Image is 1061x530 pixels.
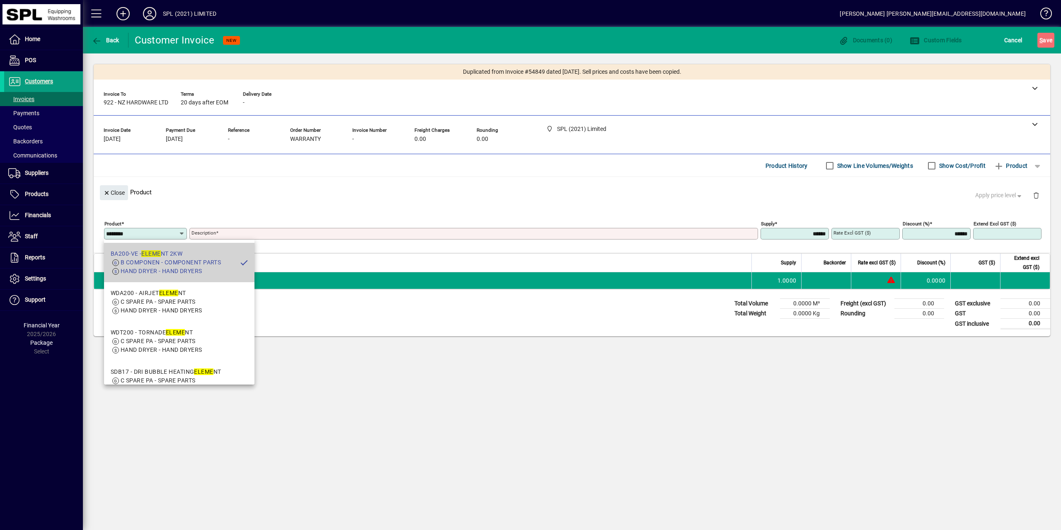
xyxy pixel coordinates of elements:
[730,299,780,309] td: Total Volume
[4,134,83,148] a: Backorders
[181,99,228,106] span: 20 days after EOM
[951,299,1000,309] td: GST exclusive
[8,138,43,145] span: Backorders
[1039,37,1043,44] span: S
[838,37,892,44] span: Documents (0)
[4,205,83,226] a: Financials
[191,230,216,236] mat-label: Description
[135,276,145,285] span: SPL (2021) Limited
[8,110,39,116] span: Payments
[1002,33,1025,48] button: Cancel
[24,322,60,329] span: Financial Year
[25,36,40,42] span: Home
[910,37,962,44] span: Custom Fields
[94,177,1050,207] div: Product
[30,339,53,346] span: Package
[780,299,830,309] td: 0.0000 M³
[290,136,321,143] span: WARRANTY
[1026,191,1046,199] app-page-header-button: Delete
[894,309,944,319] td: 0.00
[83,33,128,48] app-page-header-button: Back
[414,136,426,143] span: 0.00
[975,191,1023,200] span: Apply price level
[836,299,894,309] td: Freight (excl GST)
[25,191,48,197] span: Products
[1026,185,1046,205] button: Delete
[92,37,119,44] span: Back
[840,7,1026,20] div: [PERSON_NAME] [PERSON_NAME][EMAIL_ADDRESS][DOMAIN_NAME]
[135,34,215,47] div: Customer Invoice
[25,254,45,261] span: Reports
[8,124,32,131] span: Quotes
[4,106,83,120] a: Payments
[8,152,57,159] span: Communications
[836,309,894,319] td: Rounding
[25,169,48,176] span: Suppliers
[4,92,83,106] a: Invoices
[1005,254,1039,272] span: Extend excl GST ($)
[25,212,51,218] span: Financials
[463,68,681,76] span: Duplicated from Invoice #54849 dated [DATE]. Sell prices and costs have been copied.
[104,99,168,106] span: 922 - NZ HARDWARE LTD
[780,309,830,319] td: 0.0000 Kg
[100,185,128,200] button: Close
[104,136,121,143] span: [DATE]
[1039,34,1052,47] span: ave
[937,162,986,170] label: Show Cost/Profit
[836,162,913,170] label: Show Line Volumes/Weights
[1034,2,1051,29] a: Knowledge Base
[730,309,780,319] td: Total Weight
[155,258,180,267] span: Description
[765,159,808,172] span: Product History
[951,309,1000,319] td: GST
[243,99,245,106] span: -
[903,221,930,227] mat-label: Discount (%)
[1037,33,1054,48] button: Save
[90,33,121,48] button: Back
[126,258,136,267] span: Item
[352,136,354,143] span: -
[136,6,163,21] button: Profile
[979,258,995,267] span: GST ($)
[477,136,488,143] span: 0.00
[4,148,83,162] a: Communications
[972,188,1027,203] button: Apply price level
[25,233,38,240] span: Staff
[761,221,775,227] mat-label: Supply
[25,78,53,85] span: Customers
[98,189,130,196] app-page-header-button: Close
[166,136,183,143] span: [DATE]
[4,29,83,50] a: Home
[858,258,896,267] span: Rate excl GST ($)
[917,258,945,267] span: Discount (%)
[1004,34,1022,47] span: Cancel
[4,120,83,134] a: Quotes
[1000,319,1050,329] td: 0.00
[908,33,964,48] button: Custom Fields
[226,38,237,43] span: NEW
[836,33,894,48] button: Documents (0)
[1000,309,1050,319] td: 0.00
[894,299,944,309] td: 0.00
[25,275,46,282] span: Settings
[103,186,125,200] span: Close
[8,96,34,102] span: Invoices
[951,319,1000,329] td: GST inclusive
[4,226,83,247] a: Staff
[25,296,46,303] span: Support
[4,50,83,71] a: POS
[974,221,1016,227] mat-label: Extend excl GST ($)
[824,258,846,267] span: Backorder
[833,230,871,236] mat-label: Rate excl GST ($)
[4,269,83,289] a: Settings
[901,272,950,289] td: 0.0000
[762,158,811,173] button: Product History
[1000,299,1050,309] td: 0.00
[25,57,36,63] span: POS
[110,6,136,21] button: Add
[228,136,230,143] span: -
[4,247,83,268] a: Reports
[104,221,121,227] mat-label: Product
[163,7,216,20] div: SPL (2021) LIMITED
[4,184,83,205] a: Products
